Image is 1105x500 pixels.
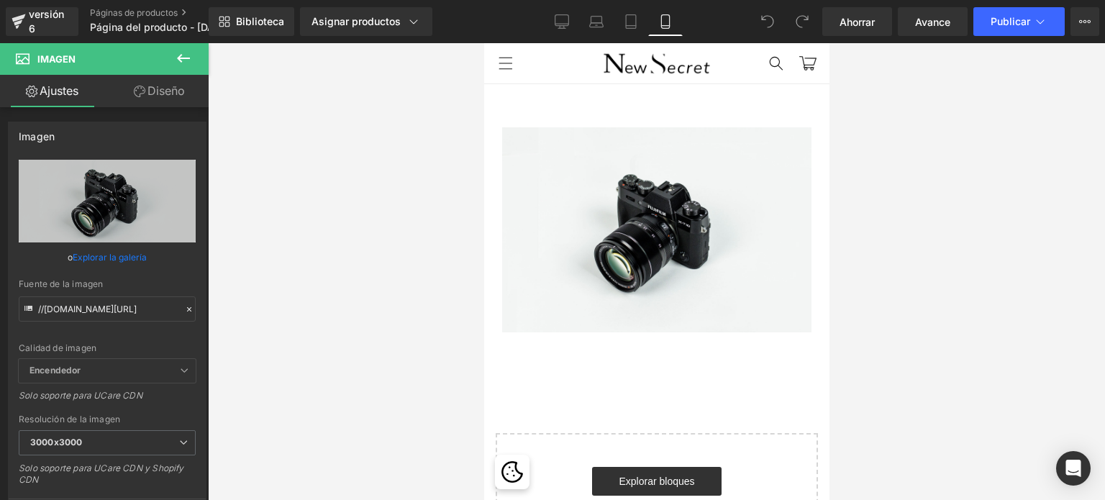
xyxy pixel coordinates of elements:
[973,7,1065,36] button: Publicar
[135,432,210,444] font: Explorar bloques
[90,7,178,18] font: Páginas de productos
[11,412,45,446] div: Política de cookies
[29,365,81,376] font: Encendedor
[29,8,64,35] font: versión 6
[19,390,142,401] font: Solo soporte para UCare CDN
[6,4,37,36] summary: Menú
[30,437,82,447] font: 3000x3000
[6,7,78,36] a: versión 6
[209,7,294,36] a: Nueva Biblioteca
[312,15,401,27] font: Asignar productos
[991,15,1030,27] font: Publicar
[915,16,950,28] font: Avance
[147,83,185,98] font: Diseño
[37,53,76,65] font: Imagen
[19,463,184,485] font: Solo soporte para UCare CDN y Shopify CDN
[19,130,55,142] font: Imagen
[614,7,648,36] a: Tableta
[236,15,284,27] font: Biblioteca
[1056,451,1091,486] div: Abrir Intercom Messenger
[19,414,120,424] font: Resolución de la imagen
[107,75,212,107] a: Diseño
[19,296,196,322] input: Enlace
[73,252,147,263] font: Explorar la galería
[15,417,40,442] button: Política de cookies
[276,4,308,36] summary: Búsqueda
[90,7,255,19] a: Páginas de productos
[579,7,614,36] a: Computadora portátil
[90,21,358,33] font: Página del producto - [DATE][PERSON_NAME] 09:55:46
[840,16,875,28] font: Ahorrar
[898,7,968,36] a: Avance
[119,7,227,34] img: Nuevo secreto
[648,7,683,36] a: Móvil
[19,278,103,289] font: Fuente de la imagen
[40,83,78,98] font: Ajustes
[17,418,39,440] img: Política de cookies
[108,424,237,453] a: Explorar bloques
[545,7,579,36] a: De oficina
[68,252,73,263] font: o
[788,7,817,36] button: Rehacer
[753,7,782,36] button: Deshacer
[19,342,96,353] font: Calidad de imagen
[1070,7,1099,36] button: Más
